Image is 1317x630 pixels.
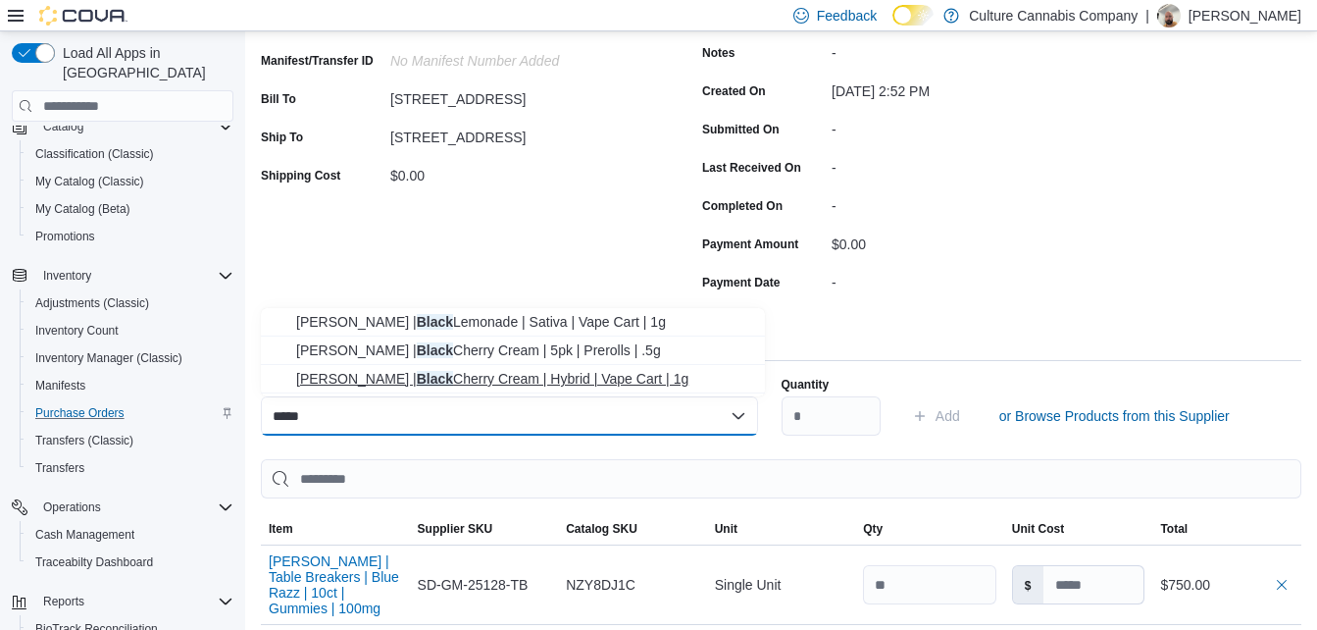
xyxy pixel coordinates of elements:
span: Operations [43,499,101,515]
button: Inventory Count [20,317,241,344]
span: Inventory Manager (Classic) [27,346,233,370]
div: Mykal Anderson [1157,4,1181,27]
button: Transfers (Classic) [20,427,241,454]
span: Inventory Manager (Classic) [35,350,182,366]
button: Catalog SKU [558,513,707,545]
span: Operations [35,496,233,519]
span: Traceabilty Dashboard [35,554,153,570]
span: NZY8DJ1C [566,573,635,597]
p: [PERSON_NAME] [1189,4,1301,27]
span: Feedback [817,6,877,26]
button: Catalog [35,115,91,138]
button: Qty [855,513,1004,545]
label: Payment Amount [702,236,798,252]
button: Promotions [20,223,241,250]
label: Quantity [782,377,830,393]
label: Completed On [702,198,783,214]
img: Cova [39,6,127,26]
span: Catalog [43,119,83,134]
span: Manifests [27,374,233,397]
label: Notes [702,45,734,61]
label: $ [1013,566,1043,604]
div: No Manifest Number added [390,45,653,69]
span: Transfers [35,460,84,476]
button: Item [261,513,410,545]
a: Manifests [27,374,93,397]
span: Qty [863,521,883,537]
div: $0.00 [390,160,653,184]
label: Created On [702,83,766,99]
div: - [832,37,1094,61]
span: Traceabilty Dashboard [27,551,233,574]
div: Choose from the following options [261,308,765,394]
button: Unit [707,513,856,545]
a: Purchase Orders [27,401,132,425]
p: Culture Cannabis Company [969,4,1138,27]
span: Adjustments (Classic) [35,295,149,311]
span: Unit [715,521,737,537]
button: Operations [35,496,109,519]
span: Reports [43,594,84,609]
div: [DATE] 2:52 PM [832,76,1094,99]
span: Inventory Count [35,323,119,339]
button: Add [904,396,968,436]
span: Adjustments (Classic) [27,291,233,315]
button: Snobby Dankins | Black Cherry Cream | 5pk | Prerolls | .5g [261,337,765,365]
span: My Catalog (Beta) [35,201,130,217]
button: Reports [4,588,241,615]
a: Cash Management [27,523,142,547]
a: My Catalog (Classic) [27,170,152,193]
button: My Catalog (Classic) [20,168,241,195]
div: - [832,267,1094,290]
span: Load All Apps in [GEOGRAPHIC_DATA] [55,43,233,82]
span: Inventory [43,268,91,284]
input: Dark Mode [892,5,934,26]
a: Transfers [27,456,92,480]
a: Classification (Classic) [27,142,162,166]
button: [PERSON_NAME] | Table Breakers | Blue Razz | 10ct | Gummies | 100mg [269,553,402,616]
span: Item [269,521,293,537]
div: Single Unit [707,565,856,604]
div: - [832,114,1094,137]
span: Inventory Count [27,319,233,342]
button: Purchase Orders [20,399,241,427]
a: Traceabilty Dashboard [27,551,161,574]
label: Ship To [261,130,303,145]
span: Transfers (Classic) [27,429,233,452]
button: Supplier SKU [410,513,559,545]
span: Unit Cost [1012,521,1064,537]
button: Snobby Dankins | Black Cherry Cream | Hybrid | Vape Cart | 1g [261,365,765,394]
p: | [1145,4,1149,27]
span: Catalog SKU [566,521,637,537]
button: Unit Cost [1004,513,1153,545]
span: Cash Management [35,527,134,543]
span: Catalog [35,115,233,138]
a: Inventory Count [27,319,127,342]
button: Close list of options [731,408,746,424]
div: $0.00 [832,229,1094,252]
span: Total [1160,521,1188,537]
div: [STREET_ADDRESS] [390,122,653,145]
button: Manifests [20,372,241,399]
button: Cash Management [20,521,241,549]
button: Operations [4,494,241,521]
span: Cash Management [27,523,233,547]
label: Shipping Cost [261,168,340,184]
span: SD-GM-25128-TB [418,573,529,597]
button: Reports [35,590,92,613]
a: Transfers (Classic) [27,429,141,452]
button: Transfers [20,454,241,482]
button: Inventory [35,264,99,288]
span: My Catalog (Classic) [35,174,144,189]
a: Inventory Manager (Classic) [27,346,190,370]
div: - [832,190,1094,214]
label: Manifest/Transfer ID [261,53,374,69]
span: Supplier SKU [418,521,493,537]
button: or Browse Products from this Supplier [991,396,1238,436]
div: - [832,152,1094,176]
span: Add [936,406,960,426]
span: My Catalog (Beta) [27,197,233,221]
a: Promotions [27,225,103,248]
a: My Catalog (Beta) [27,197,138,221]
span: My Catalog (Classic) [27,170,233,193]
